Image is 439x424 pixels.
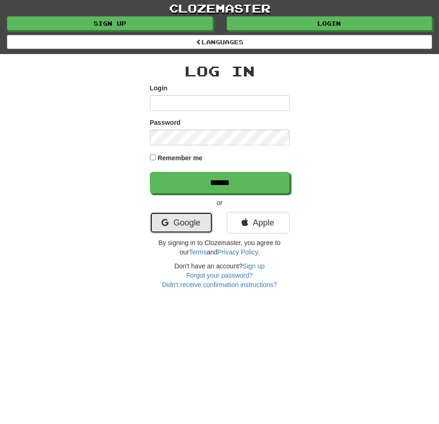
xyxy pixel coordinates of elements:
[150,261,290,289] div: Don't have an account?
[227,212,290,233] a: Apple
[150,198,290,207] p: or
[162,281,277,288] a: Didn't receive confirmation instructions?
[7,16,213,30] a: Sign up
[150,83,168,93] label: Login
[227,16,432,30] a: Login
[150,63,290,79] h2: Log In
[157,153,203,163] label: Remember me
[217,248,257,256] a: Privacy Policy
[7,35,432,49] a: Languages
[150,212,213,233] a: Google
[150,238,290,257] p: By signing in to Clozemaster, you agree to our and .
[186,272,253,279] a: Forgot your password?
[243,262,264,270] a: Sign up
[189,248,207,256] a: Terms
[150,118,181,127] label: Password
